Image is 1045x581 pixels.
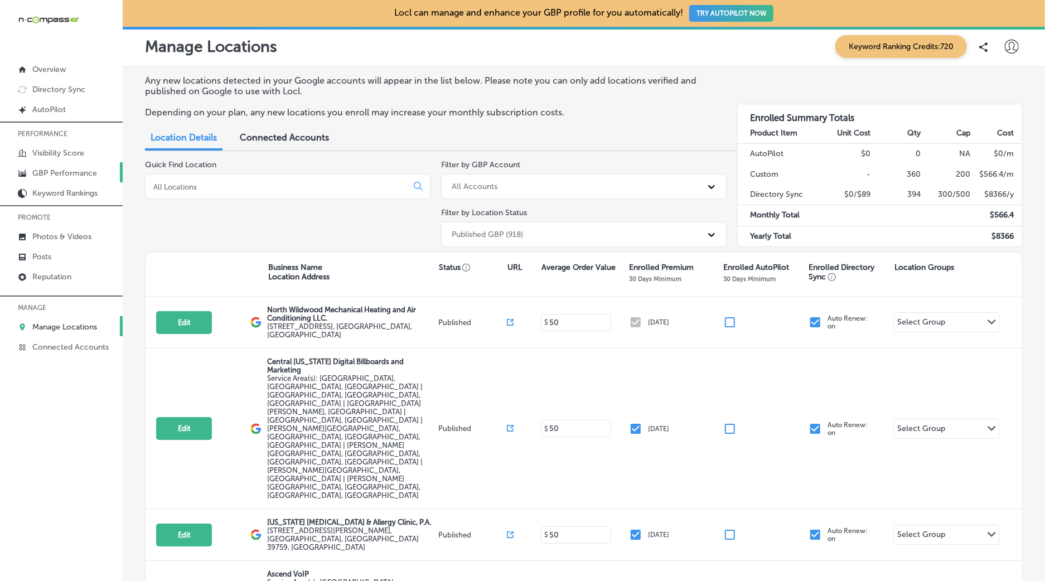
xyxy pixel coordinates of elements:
label: Filter by Location Status [441,208,527,217]
button: Edit [156,311,212,334]
td: Monthly Total [738,205,821,226]
th: Qty [871,123,921,144]
h3: Enrolled Summary Totals [738,104,1022,123]
img: logo [250,423,262,434]
input: All Locations [152,182,405,192]
p: 30 Days Minimum [723,275,776,283]
p: Any new locations detected in your Google accounts will appear in the list below. Please note you... [145,75,715,96]
p: Ascend VoIP [267,570,436,578]
strong: Product Item [750,128,797,138]
p: Average Order Value [541,263,616,272]
p: Enrolled Directory Sync [809,263,889,282]
p: Status [439,263,507,272]
td: $ 8366 /y [971,185,1022,205]
p: Published [438,424,507,433]
p: North Wildwood Mechanical Heating and Air Conditioning LLC. [267,306,436,322]
p: Keyword Rankings [32,188,98,198]
p: Auto Renew: on [828,314,868,330]
label: [STREET_ADDRESS][PERSON_NAME] , [GEOGRAPHIC_DATA], [GEOGRAPHIC_DATA] 39759, [GEOGRAPHIC_DATA] [267,526,436,551]
p: $ [544,318,548,326]
p: Business Name Location Address [268,263,330,282]
p: GBP Performance [32,168,97,178]
td: $ 0 /m [971,144,1022,164]
p: Published [438,318,507,327]
label: [STREET_ADDRESS] , [GEOGRAPHIC_DATA], [GEOGRAPHIC_DATA] [267,322,436,339]
th: Cap [921,123,971,144]
p: Directory Sync [32,85,85,94]
td: Yearly Total [738,226,821,246]
div: All Accounts [452,182,497,191]
div: Select Group [897,530,945,543]
td: 0 [871,144,921,164]
td: $0 [821,144,872,164]
p: 30 Days Minimum [630,275,682,283]
td: 360 [871,164,921,185]
td: AutoPilot [738,144,821,164]
p: Visibility Score [32,148,84,158]
img: 660ab0bf-5cc7-4cb8-ba1c-48b5ae0f18e60NCTV_CLogo_TV_Black_-500x88.png [18,14,79,25]
span: Keyword Ranking Credits: 720 [835,35,967,58]
div: Select Group [897,317,945,330]
label: Filter by GBP Account [441,160,520,170]
td: $ 566.4 /m [971,164,1022,185]
span: Connected Accounts [240,132,329,143]
button: Edit [156,524,212,546]
button: TRY AUTOPILOT NOW [689,5,773,22]
img: logo [250,317,262,328]
p: Enrolled Premium [630,263,694,272]
p: Overview [32,65,66,74]
td: 300/500 [921,185,971,205]
p: Depending on your plan, any new locations you enroll may increase your monthly subscription costs. [145,107,715,118]
td: Directory Sync [738,185,821,205]
p: [DATE] [648,425,669,433]
p: $ [544,531,548,539]
p: Photos & Videos [32,232,91,241]
td: $ 8366 [971,226,1022,246]
td: $0/$89 [821,185,872,205]
div: Select Group [897,424,945,437]
img: logo [250,529,262,540]
p: Enrolled AutoPilot [723,263,789,272]
th: Unit Cost [821,123,872,144]
th: Cost [971,123,1022,144]
p: Manage Locations [32,322,97,332]
td: 394 [871,185,921,205]
p: Reputation [32,272,71,282]
p: [DATE] [648,531,669,539]
p: Auto Renew: on [828,421,868,437]
td: 200 [921,164,971,185]
td: $ 566.4 [971,205,1022,226]
span: Orlando, FL, USA | Kissimmee, FL, USA | Meadow Woods, FL 32824, USA | Hunters Creek, FL 32837, US... [267,374,423,500]
td: - [821,164,872,185]
td: NA [921,144,971,164]
p: Auto Renew: on [828,527,868,543]
p: Connected Accounts [32,342,109,352]
div: Published GBP (918) [452,230,523,239]
button: Edit [156,417,212,440]
label: Quick Find Location [145,160,216,170]
p: $ [544,425,548,433]
td: Custom [738,164,821,185]
p: Manage Locations [145,37,277,56]
p: [DATE] [648,318,669,326]
p: Published [438,531,507,539]
p: Location Groups [894,263,954,272]
p: [US_STATE] [MEDICAL_DATA] & Allergy Clinic, P.A. [267,518,436,526]
p: URL [507,263,522,272]
span: Location Details [151,132,217,143]
p: Central [US_STATE] Digital Billboards and Marketing [267,357,436,374]
p: Posts [32,252,51,262]
p: AutoPilot [32,105,66,114]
